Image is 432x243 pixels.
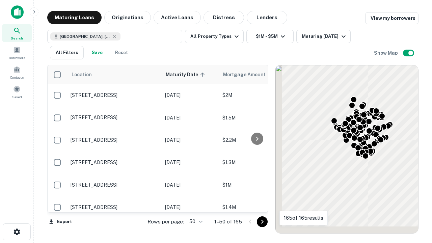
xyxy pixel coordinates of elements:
th: Location [67,65,162,84]
p: $1.5M [222,114,290,122]
button: Distress [204,11,244,24]
span: Search [11,35,23,41]
span: Maturity Date [166,71,207,79]
div: 50 [187,217,204,226]
button: Originations [104,11,151,24]
p: $1.3M [222,159,290,166]
a: Contacts [2,63,32,81]
a: Borrowers [2,44,32,62]
a: View my borrowers [365,12,418,24]
p: [STREET_ADDRESS] [71,137,158,143]
p: $2.2M [222,136,290,144]
p: [DATE] [165,159,216,166]
div: Maturing [DATE] [302,32,348,40]
th: Maturity Date [162,65,219,84]
iframe: Chat Widget [398,189,432,221]
p: [STREET_ADDRESS] [71,204,158,210]
p: [DATE] [165,136,216,144]
h6: Show Map [374,49,399,57]
p: [STREET_ADDRESS] [71,159,158,165]
p: $1M [222,181,290,189]
span: Location [71,71,92,79]
button: Export [47,217,74,227]
span: Mortgage Amount [223,71,274,79]
img: capitalize-icon.png [11,5,24,19]
p: Rows per page: [147,218,184,226]
button: [GEOGRAPHIC_DATA], [GEOGRAPHIC_DATA], [GEOGRAPHIC_DATA] [47,30,182,43]
button: Active Loans [154,11,201,24]
span: Saved [12,94,22,100]
a: Saved [2,83,32,101]
p: [STREET_ADDRESS] [71,182,158,188]
th: Mortgage Amount [219,65,293,84]
button: All Filters [50,46,84,59]
p: [DATE] [165,204,216,211]
p: $1.4M [222,204,290,211]
span: Borrowers [9,55,25,60]
button: All Property Types [185,30,244,43]
button: Save your search to get updates of matches that match your search criteria. [86,46,108,59]
button: Go to next page [257,216,268,227]
a: Search [2,24,32,42]
p: [STREET_ADDRESS] [71,114,158,120]
span: [GEOGRAPHIC_DATA], [GEOGRAPHIC_DATA], [GEOGRAPHIC_DATA] [60,33,110,39]
span: Contacts [10,75,24,80]
button: $1M - $5M [246,30,294,43]
button: Lenders [247,11,287,24]
button: Maturing Loans [47,11,102,24]
p: $2M [222,91,290,99]
div: 0 0 [275,65,418,233]
p: [DATE] [165,91,216,99]
p: 1–50 of 165 [214,218,242,226]
button: Reset [111,46,132,59]
p: 165 of 165 results [284,214,323,222]
p: [DATE] [165,181,216,189]
p: [DATE] [165,114,216,122]
button: Maturing [DATE] [296,30,351,43]
p: [STREET_ADDRESS] [71,92,158,98]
